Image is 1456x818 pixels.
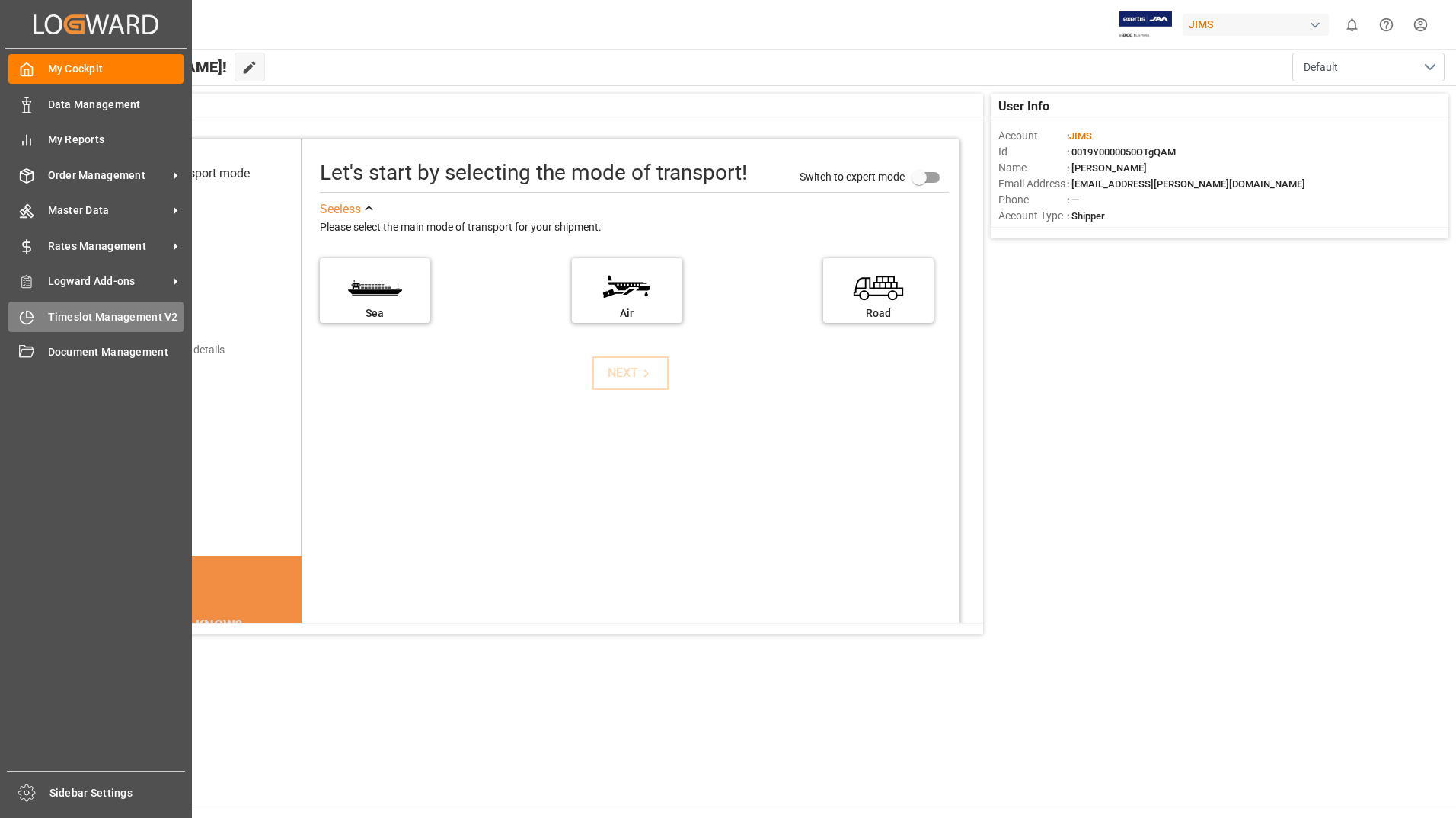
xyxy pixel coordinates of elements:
span: Account [998,128,1067,144]
div: Air [580,305,675,321]
button: JIMS [1183,10,1335,39]
div: See less [320,200,361,219]
a: Document Management [8,337,184,367]
button: Help Center [1369,8,1403,42]
span: Account Type [998,208,1067,224]
span: My Cockpit [48,61,184,77]
span: Data Management [48,97,184,113]
span: Document Management [48,344,184,360]
span: Phone [998,192,1067,208]
button: NEXT [592,356,669,390]
span: : Shipper [1067,210,1105,222]
div: Let's start by selecting the mode of transport! [320,157,747,189]
a: My Reports [8,125,184,155]
span: Timeslot Management V2 [48,309,184,325]
span: Default [1304,59,1338,75]
span: JIMS [1069,130,1092,142]
span: Logward Add-ons [48,273,168,289]
div: Sea [327,305,423,321]
button: open menu [1292,53,1445,81]
span: : 0019Y0000050OTgQAM [1067,146,1176,158]
a: Timeslot Management V2 [8,302,184,331]
button: show 0 new notifications [1335,8,1369,42]
span: Switch to expert mode [800,170,905,182]
span: Rates Management [48,238,168,254]
span: : [PERSON_NAME] [1067,162,1147,174]
div: NEXT [608,364,654,382]
span: Name [998,160,1067,176]
span: My Reports [48,132,184,148]
span: : [1067,130,1092,142]
span: Email Address [998,176,1067,192]
div: JIMS [1183,14,1329,36]
span: Order Management [48,168,168,184]
span: : — [1067,194,1079,206]
img: Exertis%20JAM%20-%20Email%20Logo.jpg_1722504956.jpg [1119,11,1172,38]
div: Road [831,305,926,321]
span: : [EMAIL_ADDRESS][PERSON_NAME][DOMAIN_NAME] [1067,178,1305,190]
a: Data Management [8,89,184,119]
span: Master Data [48,203,168,219]
span: Id [998,144,1067,160]
a: My Cockpit [8,54,184,84]
span: Sidebar Settings [49,785,186,801]
span: Hello [PERSON_NAME]! [63,53,227,81]
span: User Info [998,97,1049,116]
div: Please select the main mode of transport for your shipment. [320,219,949,237]
div: Add shipping details [129,342,225,358]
